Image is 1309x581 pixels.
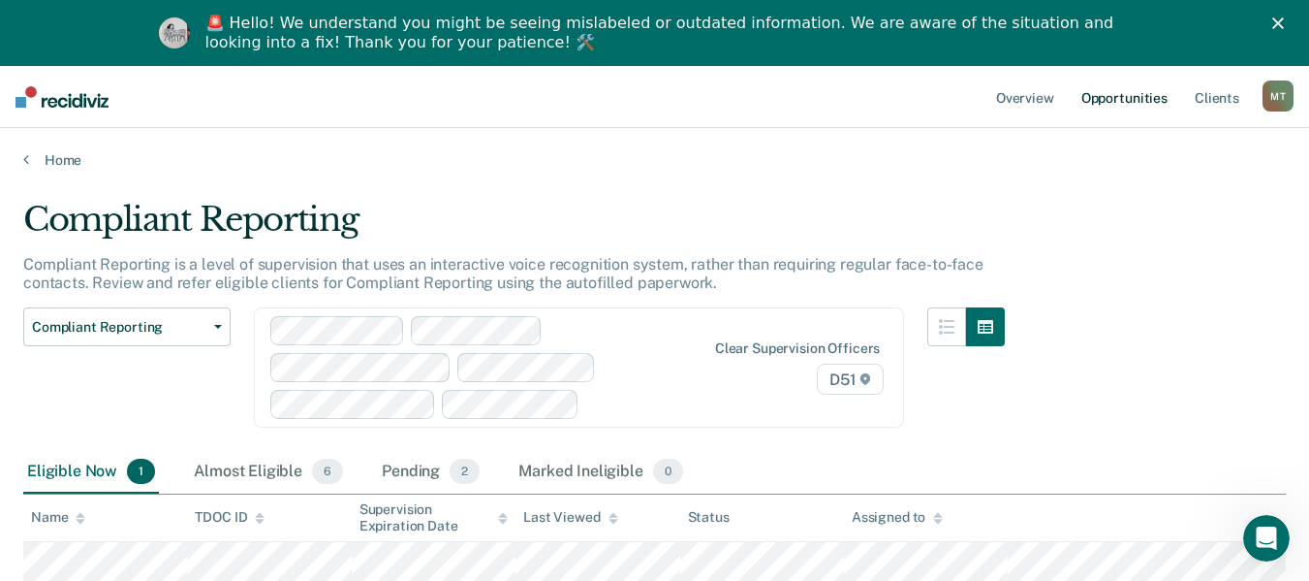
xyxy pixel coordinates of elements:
a: Overview [992,66,1058,128]
div: 🚨 Hello! We understand you might be seeing mislabeled or outdated information. We are aware of th... [205,14,1120,52]
div: Eligible Now1 [23,451,159,494]
img: Recidiviz [16,86,109,108]
div: Clear supervision officers [715,340,880,357]
div: Almost Eligible6 [190,451,347,494]
p: Compliant Reporting is a level of supervision that uses an interactive voice recognition system, ... [23,255,983,292]
div: Close [1272,17,1292,29]
div: Last Viewed [523,509,617,526]
div: Compliant Reporting [23,200,1005,255]
div: Status [688,509,730,526]
div: TDOC ID [195,509,265,526]
a: Clients [1191,66,1243,128]
button: Compliant Reporting [23,307,231,346]
span: D51 [817,364,884,395]
a: Home [23,151,1286,169]
div: Assigned to [852,509,943,526]
div: Marked Ineligible0 [514,451,687,494]
div: Supervision Expiration Date [359,501,508,534]
span: 0 [653,459,683,484]
span: 1 [127,459,155,484]
span: Compliant Reporting [32,319,206,336]
span: 2 [450,459,480,484]
span: 6 [312,459,343,484]
div: M T [1262,81,1293,112]
div: Name [31,509,85,526]
iframe: Intercom live chat [1243,515,1290,562]
div: Pending2 [378,451,483,494]
a: Opportunities [1077,66,1171,128]
img: Profile image for Kim [159,17,190,48]
button: MT [1262,81,1293,112]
